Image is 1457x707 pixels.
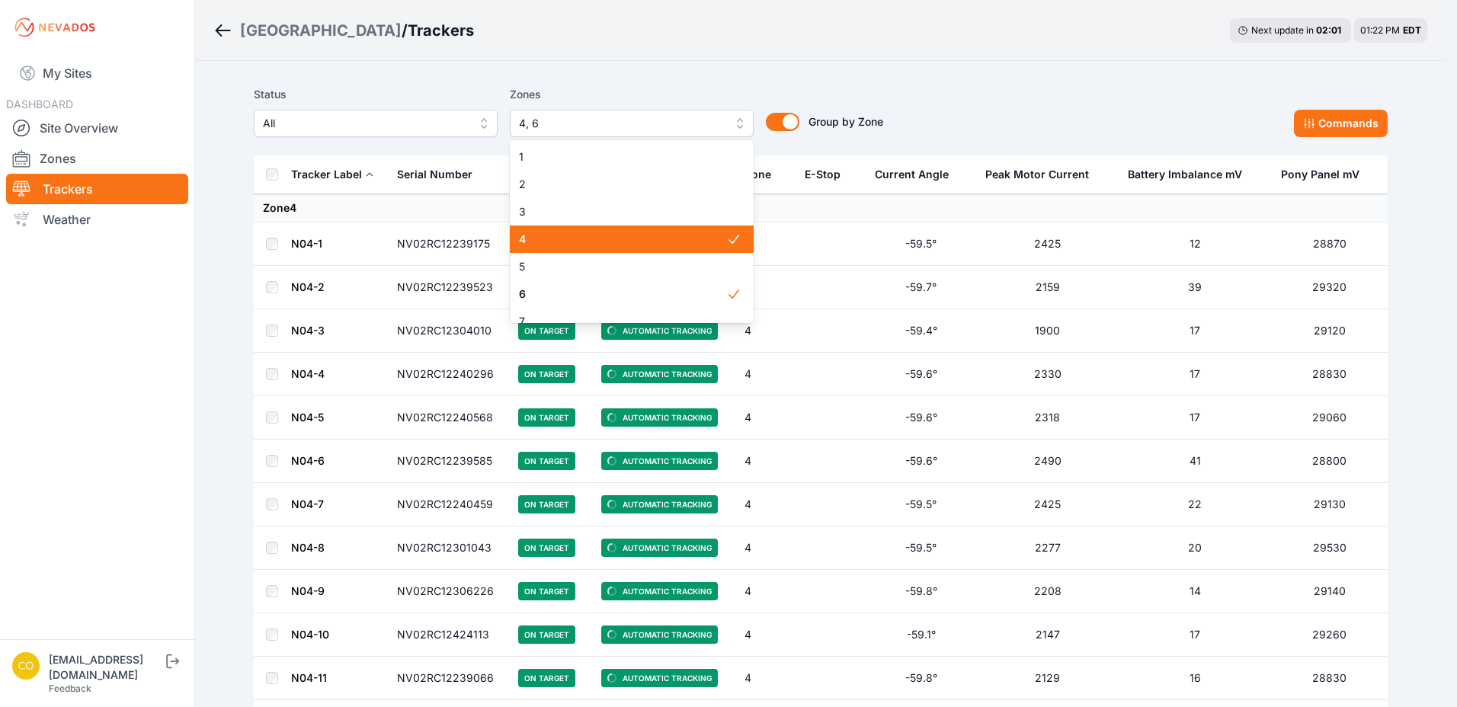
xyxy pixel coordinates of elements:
span: 4 [519,232,726,247]
div: 4, 6 [510,140,754,323]
span: 5 [519,259,726,274]
span: 4, 6 [519,114,723,133]
span: 2 [519,177,726,192]
span: 7 [519,314,726,329]
span: 6 [519,286,726,302]
span: 1 [519,149,726,165]
span: 3 [519,204,726,219]
button: 4, 6 [510,110,754,137]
